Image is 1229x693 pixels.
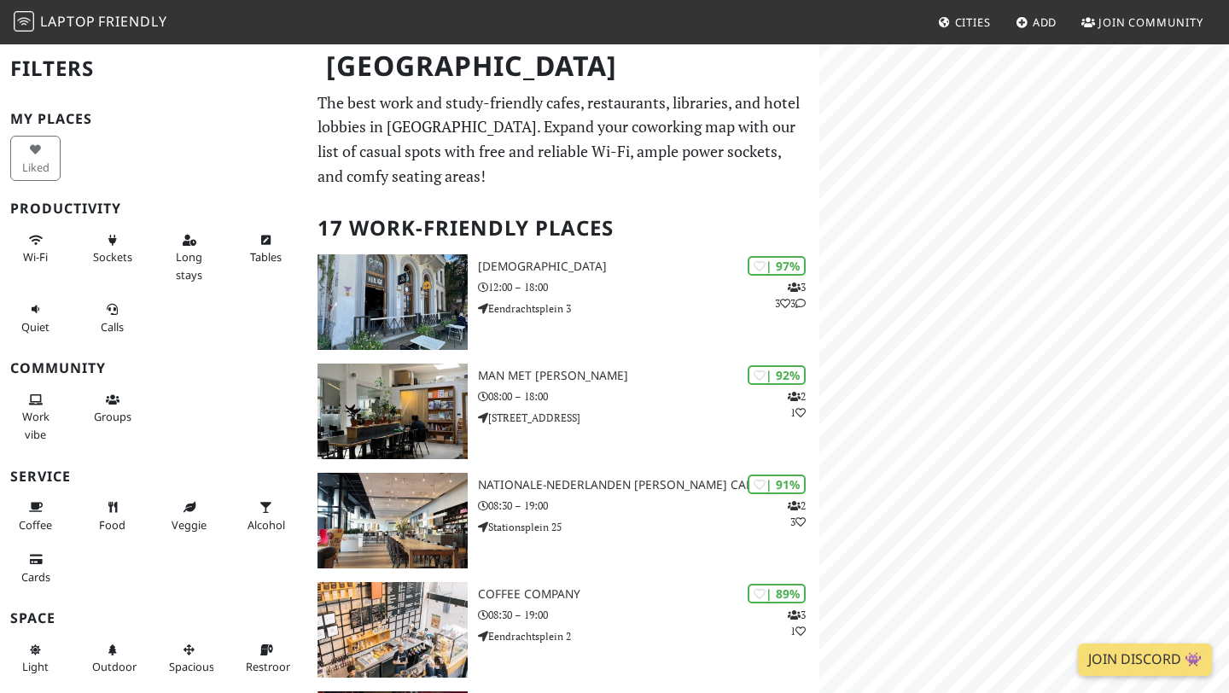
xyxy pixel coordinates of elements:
[21,569,50,585] span: Credit cards
[788,498,806,530] p: 2 3
[98,12,166,31] span: Friendly
[169,659,214,674] span: Spacious
[23,249,48,265] span: Stable Wi-Fi
[478,478,819,492] h3: Nationale-Nederlanden [PERSON_NAME] Café
[788,607,806,639] p: 3 1
[94,409,131,424] span: Group tables
[317,364,468,459] img: Man met bril koffie
[87,295,137,341] button: Calls
[1009,7,1064,38] a: Add
[87,226,137,271] button: Sockets
[22,659,49,674] span: Natural light
[478,300,819,317] p: Eendrachtsplein 3
[10,636,61,681] button: Light
[40,12,96,31] span: Laptop
[317,202,809,254] h2: 17 Work-Friendly Places
[10,111,297,127] h3: My Places
[775,279,806,312] p: 3 3 3
[955,15,991,30] span: Cities
[87,493,137,539] button: Food
[478,498,819,514] p: 08:30 – 19:00
[241,636,291,681] button: Restroom
[14,8,167,38] a: LaptopFriendly LaptopFriendly
[1078,643,1212,676] a: Join Discord 👾
[478,628,819,644] p: Eendrachtsplein 2
[317,473,468,568] img: Nationale-Nederlanden Douwe Egberts Café
[478,410,819,426] p: [STREET_ADDRESS]
[10,469,297,485] h3: Service
[307,254,819,350] a: Heilige Boontjes | 97% 333 [DEMOGRAPHIC_DATA] 12:00 – 18:00 Eendrachtsplein 3
[250,249,282,265] span: Work-friendly tables
[93,249,132,265] span: Power sockets
[1033,15,1057,30] span: Add
[241,226,291,271] button: Tables
[748,365,806,385] div: | 92%
[10,295,61,341] button: Quiet
[748,475,806,494] div: | 91%
[19,517,52,533] span: Coffee
[176,249,202,282] span: Long stays
[21,319,50,335] span: Quiet
[92,659,137,674] span: Outdoor area
[10,545,61,591] button: Cards
[478,607,819,623] p: 08:30 – 19:00
[748,256,806,276] div: | 97%
[307,582,819,678] a: Coffee Company | 89% 31 Coffee Company 08:30 – 19:00 Eendrachtsplein 2
[10,493,61,539] button: Coffee
[478,259,819,274] h3: [DEMOGRAPHIC_DATA]
[10,360,297,376] h3: Community
[748,584,806,603] div: | 89%
[10,201,297,217] h3: Productivity
[317,90,809,189] p: The best work and study-friendly cafes, restaurants, libraries, and hotel lobbies in [GEOGRAPHIC_...
[246,659,296,674] span: Restroom
[101,319,124,335] span: Video/audio calls
[317,582,468,678] img: Coffee Company
[307,473,819,568] a: Nationale-Nederlanden Douwe Egberts Café | 91% 23 Nationale-Nederlanden [PERSON_NAME] Café 08:30 ...
[164,493,214,539] button: Veggie
[99,517,125,533] span: Food
[87,636,137,681] button: Outdoor
[164,636,214,681] button: Spacious
[87,386,137,431] button: Groups
[307,364,819,459] a: Man met bril koffie | 92% 21 Man met [PERSON_NAME] 08:00 – 18:00 [STREET_ADDRESS]
[1098,15,1203,30] span: Join Community
[478,388,819,405] p: 08:00 – 18:00
[317,254,468,350] img: Heilige Boontjes
[22,409,50,441] span: People working
[10,386,61,448] button: Work vibe
[14,11,34,32] img: LaptopFriendly
[788,388,806,421] p: 2 1
[478,587,819,602] h3: Coffee Company
[241,493,291,539] button: Alcohol
[164,226,214,288] button: Long stays
[478,369,819,383] h3: Man met [PERSON_NAME]
[248,517,285,533] span: Alcohol
[312,43,816,90] h1: [GEOGRAPHIC_DATA]
[172,517,207,533] span: Veggie
[10,43,297,95] h2: Filters
[10,610,297,626] h3: Space
[478,519,819,535] p: Stationsplein 25
[478,279,819,295] p: 12:00 – 18:00
[10,226,61,271] button: Wi-Fi
[931,7,998,38] a: Cities
[1075,7,1210,38] a: Join Community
